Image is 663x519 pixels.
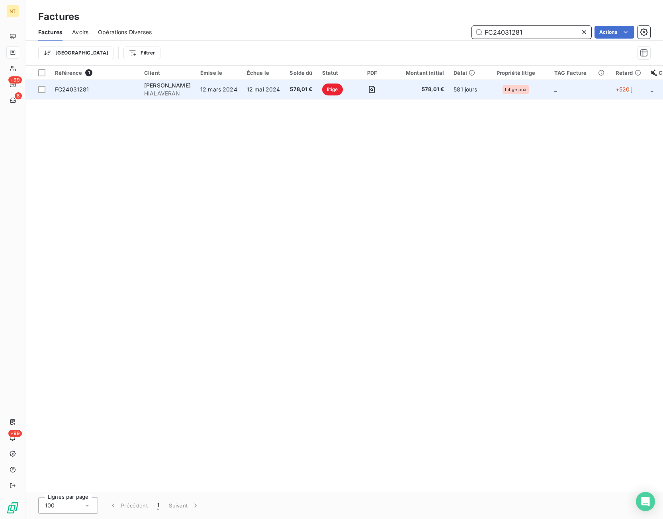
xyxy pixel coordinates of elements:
[157,502,159,509] span: 1
[144,89,191,97] span: HIALAVERAN
[123,47,160,59] button: Filtrer
[164,497,204,514] button: Suivant
[554,86,557,93] span: _
[144,82,191,89] span: [PERSON_NAME]
[289,70,312,76] div: Solde dû
[6,5,19,17] div: NT
[358,70,387,76] div: PDF
[454,70,477,76] div: Délai
[45,502,55,509] span: 100
[85,69,92,76] span: 1
[8,430,22,437] span: +99
[38,47,113,59] button: [GEOGRAPHIC_DATA]
[8,76,22,84] span: +99
[396,86,444,93] span: 578,01 €
[595,26,634,39] button: Actions
[487,70,545,76] div: Propriété litige
[38,28,63,36] span: Factures
[289,86,312,93] span: 578,01 €
[651,86,653,93] span: _
[6,502,19,514] img: Logo LeanPay
[196,80,242,99] td: 12 mars 2024
[98,28,152,36] span: Opérations Diverses
[472,26,591,39] input: Rechercher
[247,70,280,76] div: Échue le
[72,28,88,36] span: Avoirs
[396,70,444,76] div: Montant initial
[242,80,285,99] td: 12 mai 2024
[38,10,79,24] h3: Factures
[153,497,164,514] button: 1
[616,86,633,93] span: +520 j
[322,84,343,95] span: litige
[104,497,153,514] button: Précédent
[55,86,89,93] span: FC24031281
[200,70,237,76] div: Émise le
[322,70,348,76] div: Statut
[505,87,526,92] span: Litige prix
[15,92,22,99] span: 8
[554,70,606,76] div: TAG Facture
[55,70,82,76] span: Référence
[449,80,482,99] td: 581 jours
[144,70,191,76] div: Client
[616,70,641,76] div: Retard
[636,492,655,511] div: Open Intercom Messenger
